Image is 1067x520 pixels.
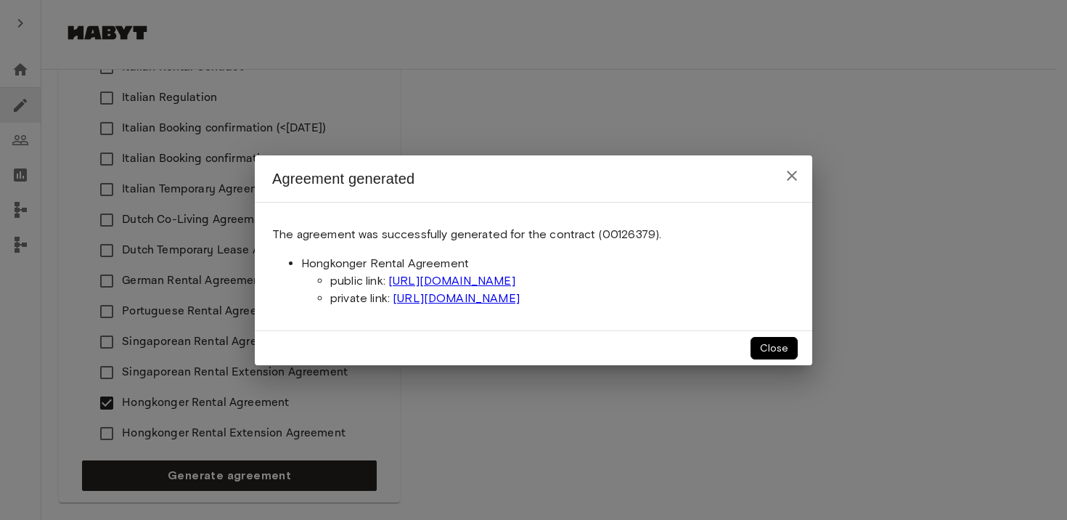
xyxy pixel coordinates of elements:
li: private link: [330,290,795,307]
button: close [751,337,798,359]
p: The agreement was successfully generated for the contract (00126379). [272,226,795,243]
a: [URL][DOMAIN_NAME] [388,274,515,288]
a: [URL][DOMAIN_NAME] [393,291,520,305]
h2: Agreement generated [255,155,812,202]
li: public link: [330,272,795,290]
button: close [777,161,806,190]
li: Hongkonger Rental Agreement [301,255,795,307]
